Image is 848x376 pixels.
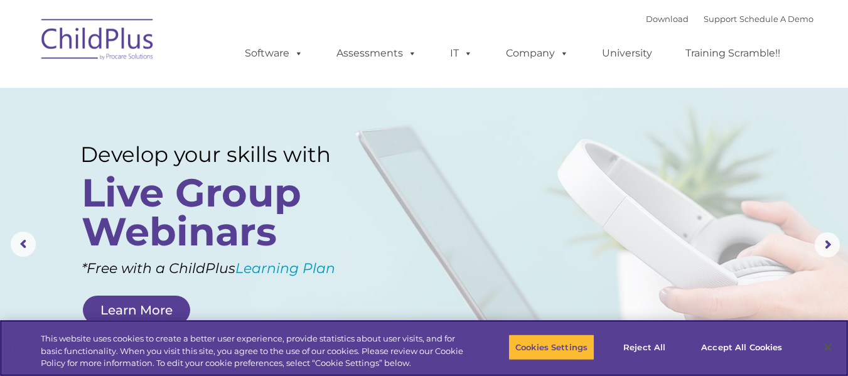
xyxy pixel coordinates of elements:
[35,10,161,73] img: ChildPlus by Procare Solutions
[82,256,381,281] rs-layer: *Free with a ChildPlus
[493,41,581,66] a: Company
[82,173,357,251] rs-layer: Live Group Webinars
[324,41,429,66] a: Assessments
[589,41,665,66] a: University
[80,142,361,167] rs-layer: Develop your skills with
[814,333,842,361] button: Close
[83,296,190,325] a: Learn More
[739,14,813,24] a: Schedule A Demo
[508,334,594,360] button: Cookies Settings
[174,134,228,144] span: Phone number
[646,14,689,24] a: Download
[232,41,316,66] a: Software
[235,260,335,277] a: Learning Plan
[41,333,466,370] div: This website uses cookies to create a better user experience, provide statistics about user visit...
[437,41,485,66] a: IT
[704,14,737,24] a: Support
[174,83,213,92] span: Last name
[673,41,793,66] a: Training Scramble!!
[605,334,684,360] button: Reject All
[694,334,789,360] button: Accept All Cookies
[646,14,813,24] font: |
